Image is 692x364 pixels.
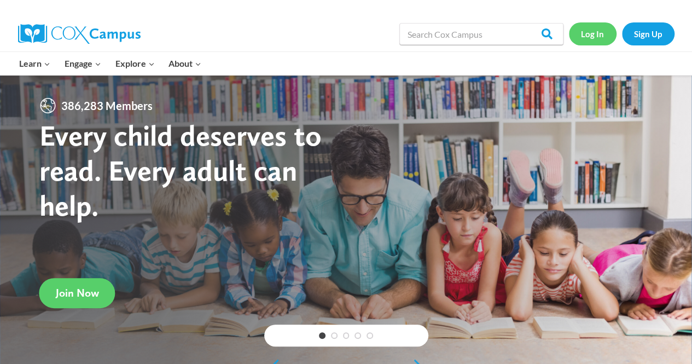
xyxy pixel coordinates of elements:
[39,278,115,308] a: Join Now
[18,24,141,44] img: Cox Campus
[331,332,338,339] a: 2
[569,22,617,45] a: Log In
[343,332,350,339] a: 3
[108,52,162,75] button: Child menu of Explore
[13,52,208,75] nav: Primary Navigation
[354,332,361,339] a: 4
[57,52,108,75] button: Child menu of Engage
[569,22,674,45] nav: Secondary Navigation
[39,118,322,222] strong: Every child deserves to read. Every adult can help.
[367,332,373,339] a: 5
[399,23,563,45] input: Search Cox Campus
[13,52,58,75] button: Child menu of Learn
[319,332,325,339] a: 1
[161,52,208,75] button: Child menu of About
[622,22,674,45] a: Sign Up
[57,97,157,114] span: 386,283 Members
[56,286,99,299] span: Join Now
